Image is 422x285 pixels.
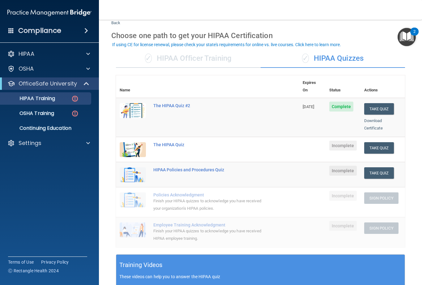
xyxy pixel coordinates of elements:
[116,49,261,68] div: HIPAA Officer Training
[364,167,394,179] button: Take Quiz
[153,142,268,147] div: The HIPAA Quiz
[153,167,268,172] div: HIPAA Policies and Procedures Quiz
[329,102,354,112] span: Complete
[19,139,41,147] p: Settings
[7,50,90,58] a: HIPAA
[261,49,405,68] div: HIPAA Quizzes
[41,259,69,265] a: Privacy Policy
[7,80,90,87] a: OfficeSafe University
[299,75,326,98] th: Expires On
[18,26,61,35] h4: Compliance
[329,221,357,231] span: Incomplete
[364,192,399,204] button: Sign Policy
[153,192,268,197] div: Policies Acknowledgment
[7,65,90,72] a: OSHA
[71,95,79,103] img: danger-circle.6113f641.png
[364,103,394,115] button: Take Quiz
[329,191,357,201] span: Incomplete
[112,42,341,47] div: If using CE for license renewal, please check your state's requirements for online vs. live cours...
[153,103,268,108] div: The HIPAA Quiz #2
[119,260,163,270] h5: Training Videos
[71,110,79,117] img: danger-circle.6113f641.png
[116,75,150,98] th: Name
[302,54,309,63] span: ✓
[303,104,314,109] span: [DATE]
[413,32,416,40] div: 2
[364,222,399,234] button: Sign Policy
[153,197,268,212] div: Finish your HIPAA quizzes to acknowledge you have received your organization’s HIPAA policies.
[4,95,55,102] p: HIPAA Training
[145,54,152,63] span: ✓
[153,222,268,227] div: Employee Training Acknowledgment
[19,50,34,58] p: HIPAA
[8,268,59,274] span: Ⓒ Rectangle Health 2024
[19,65,34,72] p: OSHA
[398,28,416,46] button: Open Resource Center, 2 new notifications
[4,125,88,131] p: Continuing Education
[111,42,342,48] button: If using CE for license renewal, please check your state's requirements for online vs. live cours...
[7,7,92,19] img: PMB logo
[360,75,405,98] th: Actions
[315,241,415,266] iframe: Drift Widget Chat Controller
[7,139,90,147] a: Settings
[119,274,402,279] p: These videos can help you to answer the HIPAA quiz
[364,118,383,130] a: Download Certificate
[364,142,394,154] button: Take Quiz
[111,27,410,45] div: Choose one path to get your HIPAA Certification
[8,259,34,265] a: Terms of Use
[4,110,54,116] p: OSHA Training
[19,80,77,87] p: OfficeSafe University
[153,227,268,242] div: Finish your HIPAA quizzes to acknowledge you have received HIPAA employee training.
[329,166,357,176] span: Incomplete
[111,13,120,25] a: Back
[326,75,360,98] th: Status
[329,141,357,151] span: Incomplete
